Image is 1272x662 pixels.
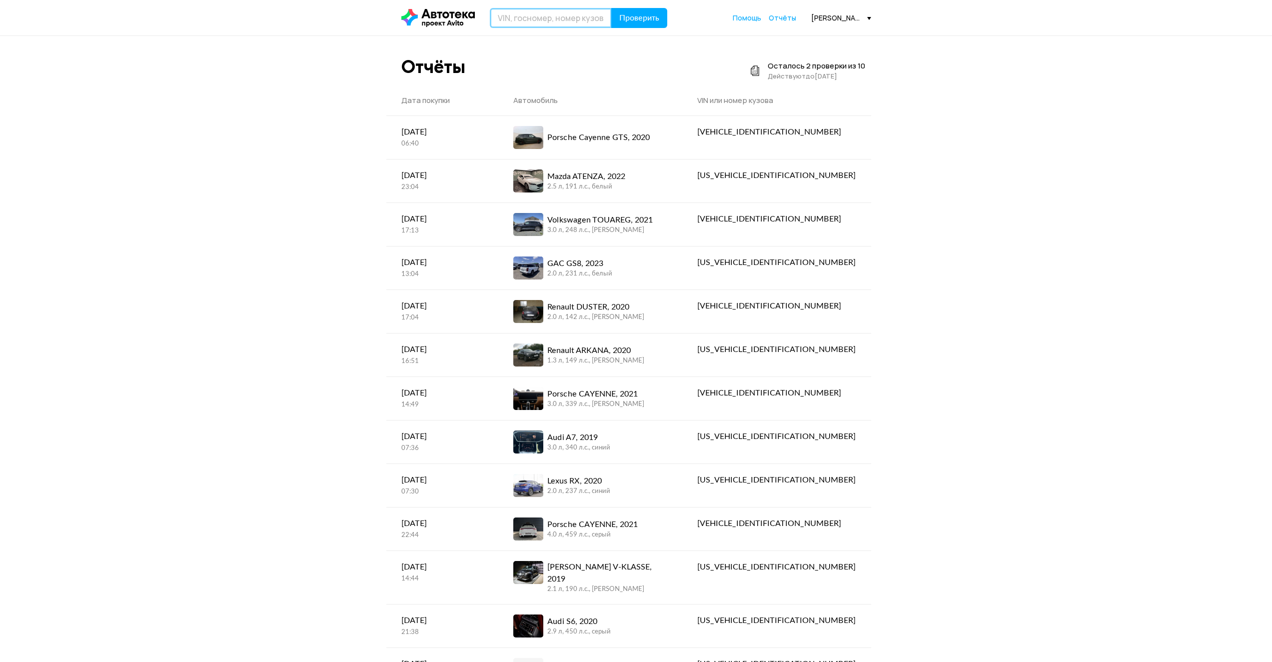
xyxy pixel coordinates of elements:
[498,159,682,202] a: Mazda ATENZA, 20222.5 л, 191 л.c., белый
[498,604,682,647] a: Audi S6, 20202.9 л, 450 л.c., серый
[401,213,484,225] div: [DATE]
[401,226,484,235] div: 17:13
[401,487,484,496] div: 07:30
[547,443,610,452] div: 3.0 л, 340 л.c., синий
[401,574,484,583] div: 14:44
[682,551,871,583] a: [US_VEHICLE_IDENTIFICATION_NUMBER]
[498,464,682,507] a: Lexus RX, 20202.0 л, 237 л.c., синий
[401,430,484,442] div: [DATE]
[401,343,484,355] div: [DATE]
[386,246,499,289] a: [DATE]13:04
[401,126,484,138] div: [DATE]
[547,400,644,409] div: 3.0 л, 339 л.c., [PERSON_NAME]
[547,214,653,226] div: Volkswagen TOUAREG, 2021
[386,420,499,463] a: [DATE]07:36
[498,420,682,463] a: Audi A7, 20193.0 л, 340 л.c., синий
[401,313,484,322] div: 17:04
[401,444,484,453] div: 07:36
[401,517,484,529] div: [DATE]
[401,561,484,573] div: [DATE]
[697,169,856,181] div: [US_VEHICLE_IDENTIFICATION_NUMBER]
[498,551,682,604] a: [PERSON_NAME] V-KLASSE, 20192.1 л, 190 л.c., [PERSON_NAME]
[547,475,610,487] div: Lexus RX, 2020
[768,71,865,81] div: Действуют до [DATE]
[682,377,871,409] a: [VEHICLE_IDENTIFICATION_NUMBER]
[768,61,865,71] div: Осталось 2 проверки из 10
[401,400,484,409] div: 14:49
[611,8,667,28] button: Проверить
[697,474,856,486] div: [US_VEHICLE_IDENTIFICATION_NUMBER]
[401,139,484,148] div: 06:40
[547,530,638,539] div: 4.0 л, 459 л.c., серый
[733,13,761,23] a: Помощь
[733,13,761,22] span: Помощь
[547,487,610,496] div: 2.0 л, 237 л.c., синий
[697,561,856,573] div: [US_VEHICLE_IDENTIFICATION_NUMBER]
[547,627,611,636] div: 2.9 л, 450 л.c., серый
[386,551,499,593] a: [DATE]14:44
[498,507,682,550] a: Porsche CAYENNE, 20214.0 л, 459 л.c., серый
[547,182,625,191] div: 2.5 л, 191 л.c., белый
[498,116,682,159] a: Porsche Cayenne GTS, 2020
[386,333,499,376] a: [DATE]16:51
[401,628,484,637] div: 21:38
[682,464,871,496] a: [US_VEHICLE_IDENTIFICATION_NUMBER]
[682,290,871,322] a: [VEHICLE_IDENTIFICATION_NUMBER]
[769,13,796,22] span: Отчёты
[547,585,667,594] div: 2.1 л, 190 л.c., [PERSON_NAME]
[490,8,612,28] input: VIN, госномер, номер кузова
[498,377,682,420] a: Porsche CAYENNE, 20213.0 л, 339 л.c., [PERSON_NAME]
[547,131,650,143] div: Porsche Cayenne GTS, 2020
[386,116,499,158] a: [DATE]06:40
[682,333,871,365] a: [US_VEHICLE_IDENTIFICATION_NUMBER]
[547,313,644,322] div: 2.0 л, 142 л.c., [PERSON_NAME]
[401,387,484,399] div: [DATE]
[682,116,871,148] a: [VEHICLE_IDENTIFICATION_NUMBER]
[498,290,682,333] a: Renault DUSTER, 20202.0 л, 142 л.c., [PERSON_NAME]
[547,226,653,235] div: 3.0 л, 248 л.c., [PERSON_NAME]
[498,246,682,289] a: GAC GS8, 20232.0 л, 231 л.c., белый
[547,388,644,400] div: Porsche CAYENNE, 2021
[498,203,682,246] a: Volkswagen TOUAREG, 20213.0 л, 248 л.c., [PERSON_NAME]
[682,507,871,539] a: [VEHICLE_IDENTIFICATION_NUMBER]
[401,531,484,540] div: 22:44
[401,256,484,268] div: [DATE]
[386,604,499,647] a: [DATE]21:38
[547,257,612,269] div: GAC GS8, 2023
[547,301,644,313] div: Renault DUSTER, 2020
[769,13,796,23] a: Отчёты
[386,159,499,202] a: [DATE]23:04
[697,343,856,355] div: [US_VEHICLE_IDENTIFICATION_NUMBER]
[401,474,484,486] div: [DATE]
[547,615,611,627] div: Audi S6, 2020
[547,431,610,443] div: Audi A7, 2019
[682,159,871,191] a: [US_VEHICLE_IDENTIFICATION_NUMBER]
[386,377,499,419] a: [DATE]14:49
[386,290,499,332] a: [DATE]17:04
[697,126,856,138] div: [VEHICLE_IDENTIFICATION_NUMBER]
[547,561,667,585] div: [PERSON_NAME] V-KLASSE, 2019
[547,269,612,278] div: 2.0 л, 231 л.c., белый
[547,344,644,356] div: Renault ARKANA, 2020
[697,95,856,105] div: VIN или номер кузова
[697,430,856,442] div: [US_VEHICLE_IDENTIFICATION_NUMBER]
[682,604,871,636] a: [US_VEHICLE_IDENTIFICATION_NUMBER]
[401,169,484,181] div: [DATE]
[697,387,856,399] div: [VEHICLE_IDENTIFICATION_NUMBER]
[682,203,871,235] a: [VEHICLE_IDENTIFICATION_NUMBER]
[547,518,638,530] div: Porsche CAYENNE, 2021
[513,95,667,105] div: Автомобиль
[498,333,682,376] a: Renault ARKANA, 20201.3 л, 149 л.c., [PERSON_NAME]
[697,517,856,529] div: [VEHICLE_IDENTIFICATION_NUMBER]
[401,300,484,312] div: [DATE]
[386,464,499,506] a: [DATE]07:30
[386,507,499,550] a: [DATE]22:44
[401,183,484,192] div: 23:04
[682,246,871,278] a: [US_VEHICLE_IDENTIFICATION_NUMBER]
[697,213,856,225] div: [VEHICLE_IDENTIFICATION_NUMBER]
[401,614,484,626] div: [DATE]
[386,203,499,245] a: [DATE]17:13
[697,300,856,312] div: [VEHICLE_IDENTIFICATION_NUMBER]
[811,13,871,22] div: [PERSON_NAME][EMAIL_ADDRESS][DOMAIN_NAME]
[547,170,625,182] div: Mazda ATENZA, 2022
